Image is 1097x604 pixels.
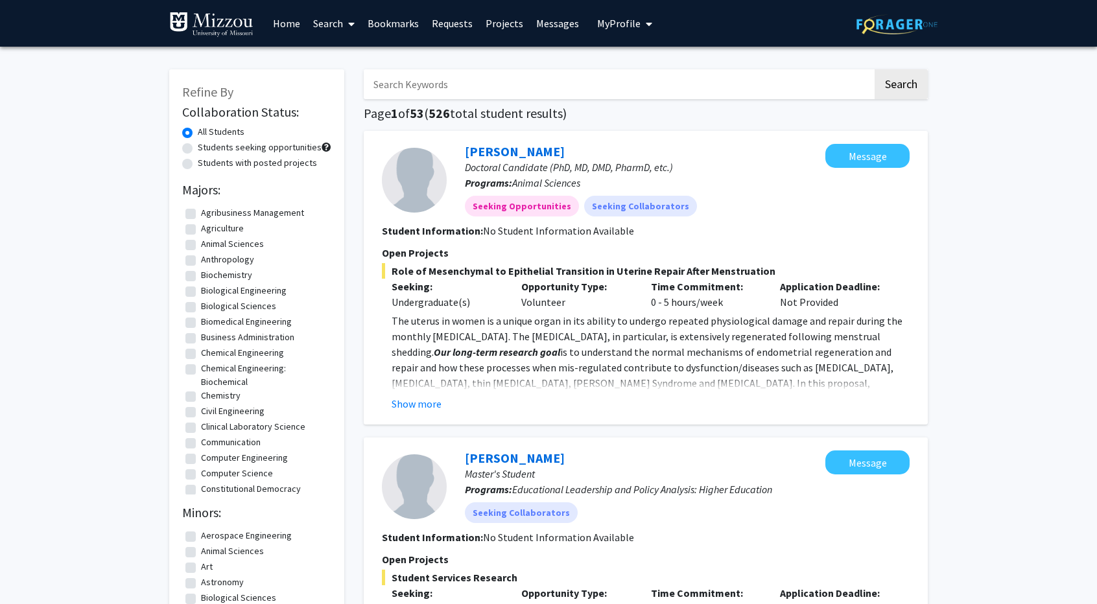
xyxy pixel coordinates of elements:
[425,1,479,46] a: Requests
[856,14,938,34] img: ForagerOne Logo
[201,222,244,235] label: Agriculture
[465,483,512,496] b: Programs:
[521,585,631,601] p: Opportunity Type:
[364,69,873,99] input: Search Keywords
[201,389,241,402] label: Chemistry
[201,315,292,329] label: Biomedical Engineering
[521,279,631,294] p: Opportunity Type:
[465,143,565,159] a: [PERSON_NAME]
[530,1,585,46] a: Messages
[410,105,424,121] span: 53
[182,182,331,198] h2: Majors:
[382,224,483,237] b: Student Information:
[201,575,244,589] label: Astronomy
[198,141,322,154] label: Students seeking opportunities
[201,237,264,251] label: Animal Sciences
[10,546,55,594] iframe: Chat
[825,450,910,474] button: Message Evan White
[201,482,301,496] label: Constitutional Democracy
[465,502,578,523] mat-chip: Seeking Collaborators
[479,1,530,46] a: Projects
[483,531,634,544] span: No Student Information Available
[198,125,244,139] label: All Students
[201,206,304,220] label: Agribusiness Management
[770,279,900,310] div: Not Provided
[382,263,910,279] span: Role of Mesenchymal to Epithelial Transition in Uterine Repair After Menstruation
[201,467,273,480] label: Computer Science
[465,196,579,216] mat-chip: Seeking Opportunities
[392,313,910,437] p: The uterus in women is a unique organ in its ability to undergo repeated physiological damage and...
[201,544,264,558] label: Animal Sciences
[182,84,233,100] span: Refine By
[825,144,910,168] button: Message Marissa LaMartina
[434,345,560,358] em: Our long-term research goal
[201,420,305,434] label: Clinical Laboratory Science
[361,1,425,46] a: Bookmarks
[201,529,292,542] label: Aerospace Engineering
[364,106,928,121] h1: Page of ( total student results)
[201,331,294,344] label: Business Administration
[651,279,761,294] p: Time Commitment:
[465,176,512,189] b: Programs:
[201,362,328,389] label: Chemical Engineering: Biochemical
[465,161,673,174] span: Doctoral Candidate (PhD, MD, DMD, PharmD, etc.)
[382,570,910,585] span: Student Services Research
[584,196,697,216] mat-chip: Seeking Collaborators
[201,436,261,449] label: Communication
[201,284,287,297] label: Biological Engineering
[392,279,502,294] p: Seeking:
[201,404,265,418] label: Civil Engineering
[512,483,772,496] span: Educational Leadership and Policy Analysis: Higher Education
[201,253,254,266] label: Anthropology
[201,451,288,465] label: Computer Engineering
[429,105,450,121] span: 526
[780,585,890,601] p: Application Deadline:
[382,531,483,544] b: Student Information:
[465,467,535,480] span: Master's Student
[198,156,317,170] label: Students with posted projects
[201,268,252,282] label: Biochemistry
[182,104,331,120] h2: Collaboration Status:
[201,346,284,360] label: Chemical Engineering
[651,585,761,601] p: Time Commitment:
[392,585,502,601] p: Seeking:
[391,105,398,121] span: 1
[512,176,580,189] span: Animal Sciences
[392,396,442,412] button: Show more
[201,560,213,574] label: Art
[465,450,565,466] a: [PERSON_NAME]
[483,224,634,237] span: No Student Information Available
[512,279,641,310] div: Volunteer
[597,17,641,30] span: My Profile
[392,294,502,310] div: Undergraduate(s)
[182,505,331,520] h2: Minors:
[780,279,890,294] p: Application Deadline:
[201,299,276,313] label: Biological Sciences
[382,553,449,566] span: Open Projects
[266,1,307,46] a: Home
[307,1,361,46] a: Search
[169,12,254,38] img: University of Missouri Logo
[641,279,771,310] div: 0 - 5 hours/week
[875,69,928,99] button: Search
[382,246,449,259] span: Open Projects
